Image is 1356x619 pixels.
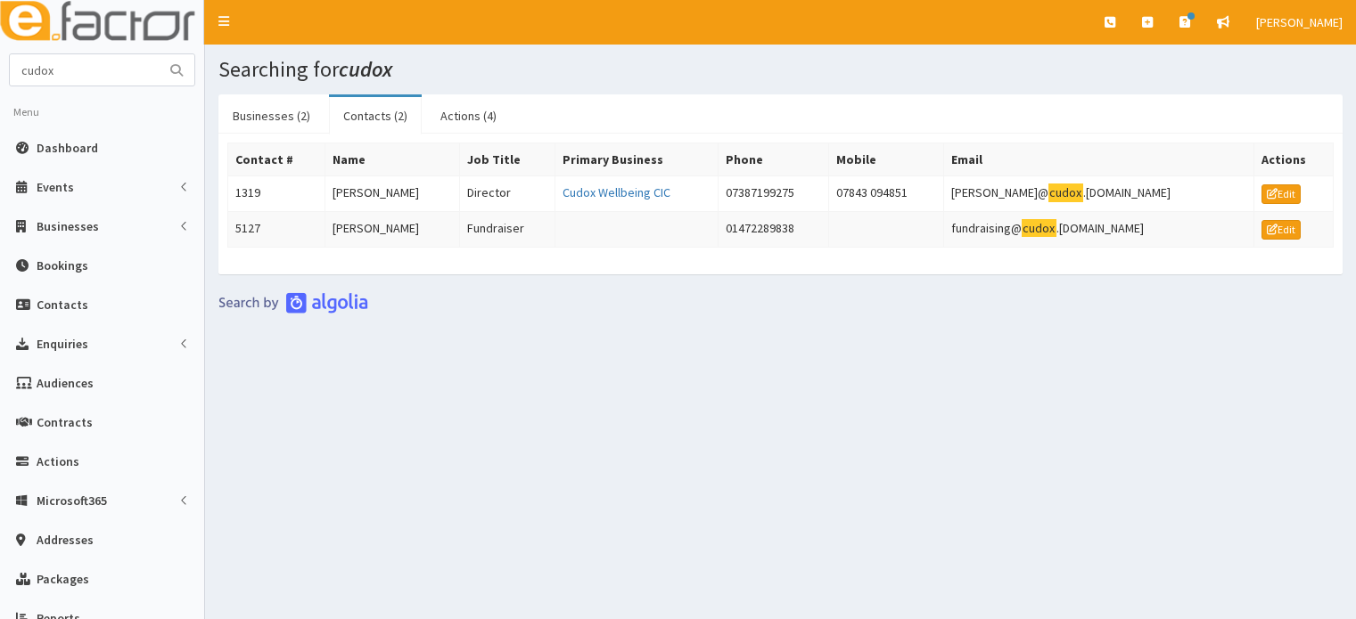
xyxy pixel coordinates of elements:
[829,143,944,176] th: Mobile
[943,211,1253,247] td: fundraising@ .[DOMAIN_NAME]
[943,176,1253,212] td: [PERSON_NAME]@ .[DOMAIN_NAME]
[718,176,829,212] td: 07387199275
[37,453,79,469] span: Actions
[1256,14,1343,30] span: [PERSON_NAME]
[1261,184,1301,204] a: Edit
[1254,143,1334,176] th: Actions
[10,54,160,86] input: Search...
[37,493,107,509] span: Microsoft365
[37,375,94,391] span: Audiences
[1261,220,1301,240] a: Edit
[426,97,511,134] a: Actions (4)
[1022,219,1056,238] mark: cudox
[218,292,368,314] img: search-by-algolia-light-background.png
[555,143,719,176] th: Primary Business
[339,55,392,83] i: cudox
[218,58,1343,81] h1: Searching for
[37,140,98,156] span: Dashboard
[829,176,944,212] td: 07843 094851
[718,143,829,176] th: Phone
[943,143,1253,176] th: Email
[37,336,88,352] span: Enquiries
[37,218,99,234] span: Businesses
[228,176,325,212] td: 1319
[37,571,89,587] span: Packages
[563,184,670,200] a: Cudox Wellbeing CIC
[37,414,93,430] span: Contracts
[37,257,88,273] span: Bookings
[325,211,459,247] td: [PERSON_NAME]
[325,143,459,176] th: Name
[459,211,555,247] td: Fundraiser
[459,143,555,176] th: Job Title
[37,297,88,313] span: Contacts
[459,176,555,212] td: Director
[718,211,829,247] td: 01472289838
[228,143,325,176] th: Contact #
[228,211,325,247] td: 5127
[218,97,325,134] a: Businesses (2)
[1048,183,1083,202] mark: cudox
[37,179,74,195] span: Events
[325,176,459,212] td: [PERSON_NAME]
[37,532,94,548] span: Addresses
[329,97,422,134] a: Contacts (2)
